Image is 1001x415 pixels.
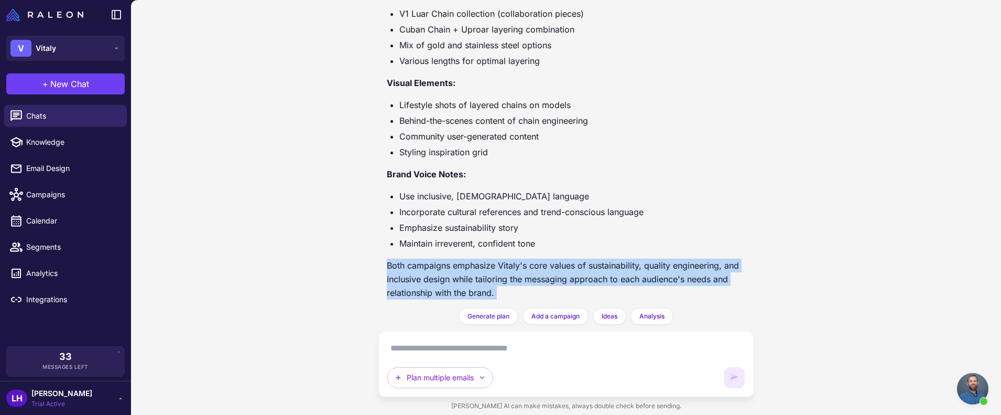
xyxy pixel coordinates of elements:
[42,363,89,371] span: Messages Left
[399,114,745,127] li: Behind-the-scenes content of chain engineering
[59,352,72,361] span: 33
[6,390,27,407] div: LH
[26,294,118,305] span: Integrations
[378,397,754,415] div: [PERSON_NAME] AI can make mistakes, always double check before sending.
[957,373,988,405] div: Open chat
[4,157,127,179] a: Email Design
[4,262,127,284] a: Analytics
[593,308,626,325] button: Ideas
[6,8,88,21] a: Raleon Logo
[26,268,118,279] span: Analytics
[399,38,745,52] li: Mix of gold and stainless steel options
[459,308,518,325] button: Generate plan
[42,78,48,90] span: +
[399,205,745,219] li: Incorporate cultural references and trend-conscious language
[387,367,493,388] button: Plan multiple emails
[6,73,125,94] button: +New Chat
[639,312,665,321] span: Analysis
[399,145,745,159] li: Styling inspiration grid
[50,78,89,90] span: New Chat
[26,241,118,253] span: Segments
[602,312,617,321] span: Ideas
[630,308,673,325] button: Analysis
[399,54,745,68] li: Various lengths for optimal layering
[4,131,127,153] a: Knowledge
[399,189,745,203] li: Use inclusive, [DEMOGRAPHIC_DATA] language
[31,399,92,409] span: Trial Active
[399,130,745,143] li: Community user-generated content
[4,105,127,127] a: Chats
[4,184,127,206] a: Campaigns
[4,236,127,258] a: Segments
[399,7,745,20] li: V1 Luar Chain collection (collaboration pieces)
[26,189,118,200] span: Campaigns
[399,221,745,235] li: Emphasize sustainability story
[387,169,466,179] strong: Brand Voice Notes:
[26,215,118,227] span: Calendar
[4,289,127,311] a: Integrations
[523,308,589,325] button: Add a campaign
[467,312,509,321] span: Generate plan
[36,42,56,54] span: Vitaly
[531,312,580,321] span: Add a campaign
[399,23,745,36] li: Cuban Chain + Uproar layering combination
[387,259,745,300] p: Both campaigns emphasize Vitaly's core values of sustainability, quality engineering, and inclusi...
[6,8,83,21] img: Raleon Logo
[387,78,455,88] strong: Visual Elements:
[399,237,745,250] li: Maintain irreverent, confident tone
[10,40,31,57] div: V
[26,110,118,122] span: Chats
[399,98,745,112] li: Lifestyle shots of layered chains on models
[31,388,92,399] span: [PERSON_NAME]
[6,36,125,61] button: VVitaly
[26,136,118,148] span: Knowledge
[4,210,127,232] a: Calendar
[26,163,118,174] span: Email Design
